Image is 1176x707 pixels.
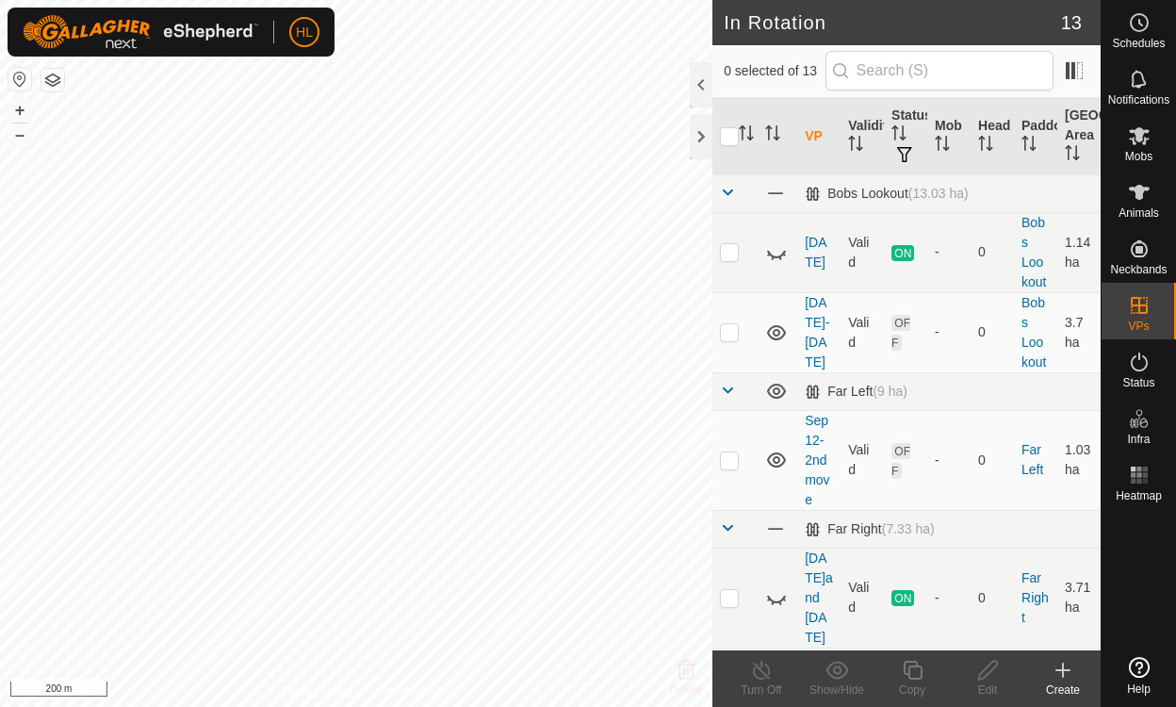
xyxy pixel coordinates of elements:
[805,295,829,370] a: [DATE]-[DATE]
[935,588,963,608] div: -
[1057,292,1101,372] td: 3.7 ha
[799,682,874,699] div: Show/Hide
[1021,442,1043,477] a: Far Left
[1102,649,1176,702] a: Help
[282,682,352,699] a: Privacy Policy
[841,410,884,510] td: Valid
[841,98,884,175] th: Validity
[8,68,31,90] button: Reset Map
[41,69,64,91] button: Map Layers
[971,292,1014,372] td: 0
[1110,264,1167,275] span: Neckbands
[1057,410,1101,510] td: 1.03 ha
[971,548,1014,648] td: 0
[1122,377,1154,388] span: Status
[805,186,968,202] div: Bobs Lookout
[1116,490,1162,501] span: Heatmap
[296,23,313,42] span: HL
[891,590,914,606] span: ON
[935,139,950,154] p-sorticon: Activate to sort
[908,186,969,201] span: (13.03 ha)
[8,99,31,122] button: +
[1057,98,1101,175] th: [GEOGRAPHIC_DATA] Area
[375,682,431,699] a: Contact Us
[971,98,1014,175] th: Head
[1025,682,1101,699] div: Create
[891,245,914,261] span: ON
[950,682,1025,699] div: Edit
[1057,212,1101,292] td: 1.14 ha
[765,128,780,143] p-sorticon: Activate to sort
[1021,650,1049,705] a: Far Right
[848,139,863,154] p-sorticon: Activate to sort
[978,139,993,154] p-sorticon: Activate to sort
[825,51,1053,90] input: Search (S)
[1065,148,1080,163] p-sorticon: Activate to sort
[1112,38,1165,49] span: Schedules
[1061,8,1082,37] span: 13
[891,443,910,479] span: OFF
[935,322,963,342] div: -
[891,128,906,143] p-sorticon: Activate to sort
[841,292,884,372] td: Valid
[805,235,826,270] a: [DATE]
[8,123,31,146] button: –
[874,682,950,699] div: Copy
[805,521,935,537] div: Far Right
[971,212,1014,292] td: 0
[1021,570,1049,625] a: Far Right
[1125,151,1152,162] span: Mobs
[724,61,825,81] span: 0 selected of 13
[23,15,258,49] img: Gallagher Logo
[841,212,884,292] td: Valid
[724,682,799,699] div: Turn Off
[841,548,884,648] td: Valid
[882,521,935,536] span: (7.33 ha)
[724,11,1061,34] h2: In Rotation
[1014,98,1057,175] th: Paddock
[1127,434,1150,445] span: Infra
[1119,207,1159,219] span: Animals
[805,413,829,507] a: Sep 12-2nd move
[1021,215,1046,289] a: Bobs Lookout
[927,98,971,175] th: Mob
[935,242,963,262] div: -
[1057,548,1101,648] td: 3.71 ha
[1127,683,1151,695] span: Help
[805,384,907,400] div: Far Left
[805,551,833,645] a: [DATE]and [DATE]
[1108,94,1169,106] span: Notifications
[891,315,910,351] span: OFF
[797,98,841,175] th: VP
[971,410,1014,510] td: 0
[873,384,907,399] span: (9 ha)
[1128,321,1149,332] span: VPs
[884,98,927,175] th: Status
[1021,295,1046,370] a: Bobs Lookout
[935,451,963,470] div: -
[1021,139,1037,154] p-sorticon: Activate to sort
[739,128,754,143] p-sorticon: Activate to sort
